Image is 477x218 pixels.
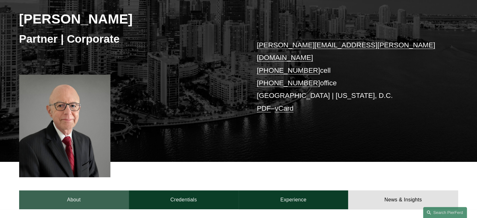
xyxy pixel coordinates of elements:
[423,207,467,218] a: Search this site
[19,11,239,27] h2: [PERSON_NAME]
[257,104,271,112] a: PDF
[129,190,239,209] a: Credentials
[257,39,440,115] p: cell office [GEOGRAPHIC_DATA] | [US_STATE], D.C. –
[275,104,294,112] a: vCard
[348,190,458,209] a: News & Insights
[257,66,320,74] a: [PHONE_NUMBER]
[257,41,435,61] a: [PERSON_NAME][EMAIL_ADDRESS][PERSON_NAME][DOMAIN_NAME]
[19,190,129,209] a: About
[257,79,320,87] a: [PHONE_NUMBER]
[19,32,239,46] h3: Partner | Corporate
[239,190,348,209] a: Experience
